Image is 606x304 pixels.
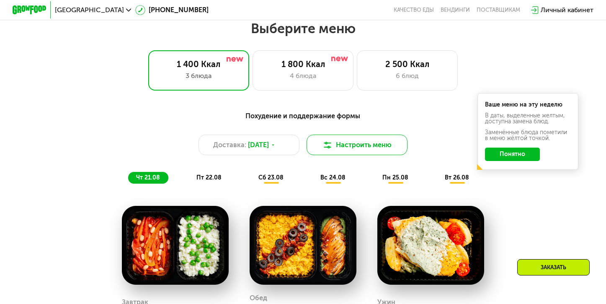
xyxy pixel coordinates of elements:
[441,7,470,13] a: Вендинги
[261,71,345,81] div: 4 блюда
[248,140,269,150] span: [DATE]
[485,113,571,125] div: В даты, выделенные желтым, доступна замена блюд.
[136,174,160,181] span: чт 21.08
[55,7,124,13] span: [GEOGRAPHIC_DATA]
[261,59,345,69] div: 1 800 Ккал
[382,174,408,181] span: пн 25.08
[541,5,593,15] div: Личный кабинет
[485,130,571,141] div: Заменённые блюда пометили в меню жёлтой точкой.
[196,174,222,181] span: пт 22.08
[320,174,346,181] span: вс 24.08
[394,7,434,13] a: Качество еды
[366,59,449,69] div: 2 500 Ккал
[517,259,590,275] div: Заказать
[307,135,407,155] button: Настроить меню
[485,102,571,108] div: Ваше меню на эту неделю
[27,20,579,37] h2: Выберите меню
[157,71,240,81] div: 3 блюда
[366,71,449,81] div: 6 блюд
[477,7,520,13] div: поставщикам
[54,111,552,121] div: Похудение и поддержание формы
[445,174,469,181] span: вт 26.08
[213,140,246,150] span: Доставка:
[258,174,284,181] span: сб 23.08
[157,59,240,69] div: 1 400 Ккал
[135,5,209,15] a: [PHONE_NUMBER]
[485,148,540,161] button: Понятно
